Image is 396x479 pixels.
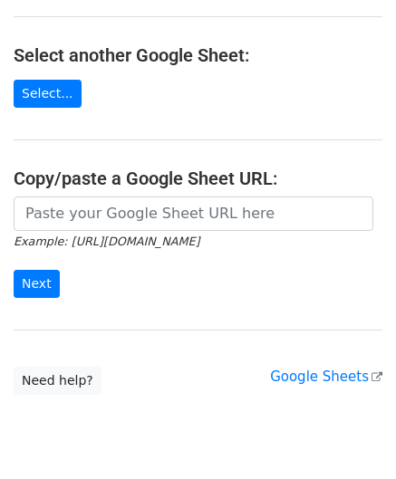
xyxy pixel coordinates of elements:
[14,270,60,298] input: Next
[14,44,382,66] h4: Select another Google Sheet:
[14,80,82,108] a: Select...
[14,196,373,231] input: Paste your Google Sheet URL here
[14,235,199,248] small: Example: [URL][DOMAIN_NAME]
[14,168,382,189] h4: Copy/paste a Google Sheet URL:
[270,369,382,385] a: Google Sheets
[14,367,101,395] a: Need help?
